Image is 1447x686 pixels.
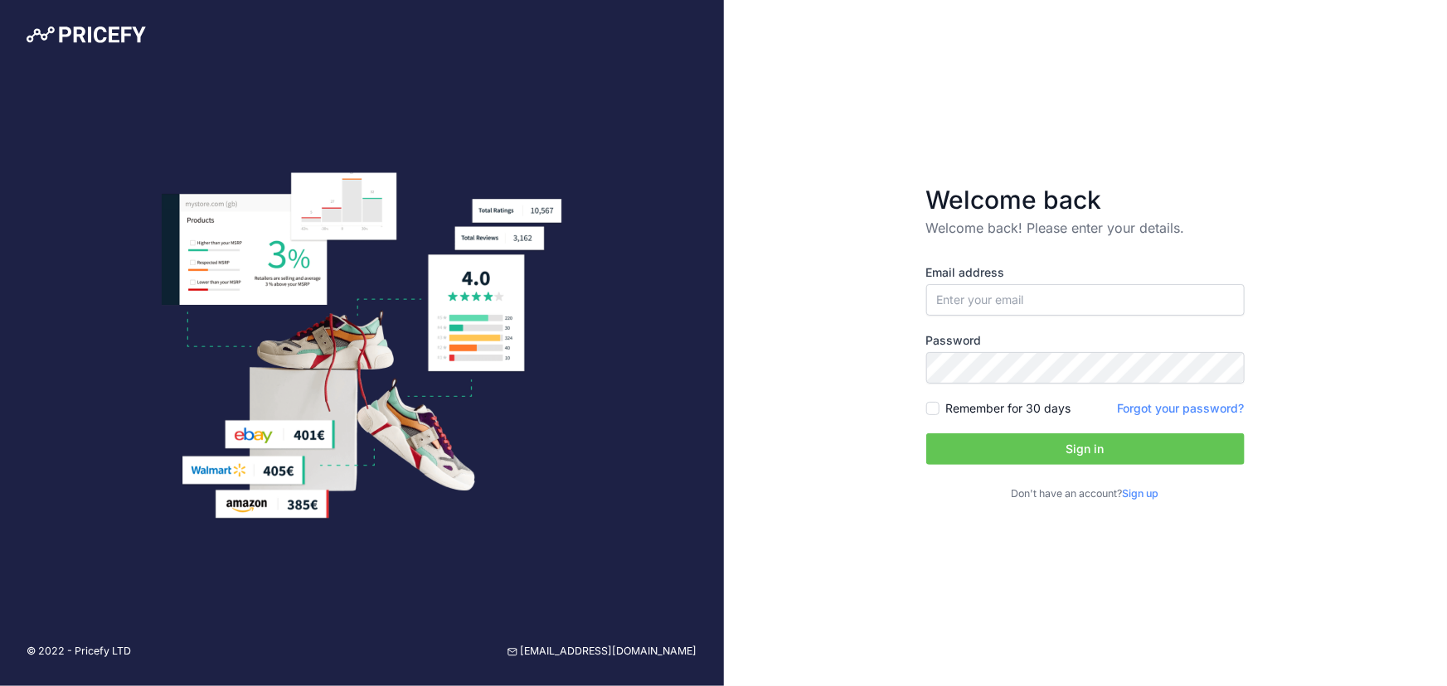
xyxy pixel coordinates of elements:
[507,644,697,659] a: [EMAIL_ADDRESS][DOMAIN_NAME]
[1123,487,1159,500] a: Sign up
[946,400,1071,417] label: Remember for 30 days
[926,185,1245,215] h3: Welcome back
[926,332,1245,349] label: Password
[926,284,1245,316] input: Enter your email
[1118,401,1245,415] a: Forgot your password?
[926,486,1245,502] p: Don't have an account?
[926,218,1245,238] p: Welcome back! Please enter your details.
[27,644,131,659] p: © 2022 - Pricefy LTD
[926,264,1245,281] label: Email address
[926,433,1245,465] button: Sign in
[27,27,146,43] img: Pricefy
